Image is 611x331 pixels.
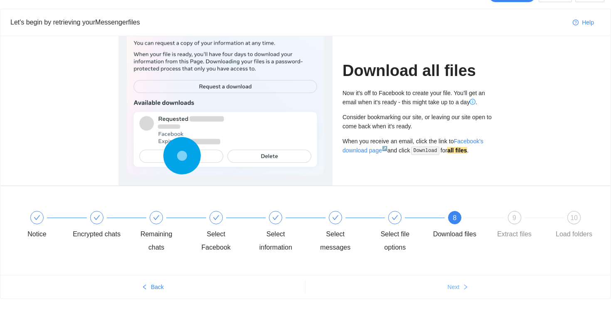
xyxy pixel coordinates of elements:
h1: Download all files [342,61,493,81]
span: check [153,214,160,221]
div: Let's begin by retrieving your Messenger files [10,17,566,27]
span: Back [151,282,164,292]
span: check [94,214,100,221]
div: Select file options [371,228,419,254]
span: right [463,284,468,291]
div: Select information [251,211,311,254]
span: question-circle [573,20,579,26]
span: Next [448,282,460,292]
span: check [392,214,398,221]
div: Select messages [311,211,371,254]
div: Select Facebook [192,211,252,254]
span: check [332,214,339,221]
div: 10Load folders [550,211,598,241]
span: check [272,214,279,221]
a: Facebook's download page↗ [342,138,483,154]
sup: ↗ [382,146,387,151]
strong: all files [447,147,467,154]
span: 9 [512,214,516,221]
div: Load folders [556,228,592,241]
div: Notice [13,211,73,241]
div: Select Facebook [192,228,240,254]
span: left [142,284,148,291]
div: 8Download files [431,211,490,241]
span: Help [582,18,594,27]
div: 9Extract files [490,211,550,241]
div: Remaining chats [132,211,192,254]
div: Select file options [371,211,431,254]
span: info-circle [470,99,475,105]
span: 8 [453,214,456,221]
div: When you receive an email, click the link to and click for . [342,137,493,155]
div: Extract files [497,228,532,241]
div: Select information [251,228,300,254]
button: leftBack [0,280,305,294]
div: Now it's off to Facebook to create your file. You'll get an email when it's ready - this might ta... [342,88,493,107]
div: Download files [433,228,476,241]
code: Download [411,147,440,155]
div: Select messages [311,228,360,254]
div: Encrypted chats [73,228,121,241]
div: Encrypted chats [73,211,133,241]
div: Notice [27,228,46,241]
div: Consider bookmarking our site, or leaving our site open to come back when it's ready. [342,113,493,131]
button: question-circleHelp [566,16,601,29]
div: Remaining chats [132,228,180,254]
span: check [213,214,219,221]
span: 10 [570,214,578,221]
span: check [34,214,40,221]
button: Nextright [305,280,611,294]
